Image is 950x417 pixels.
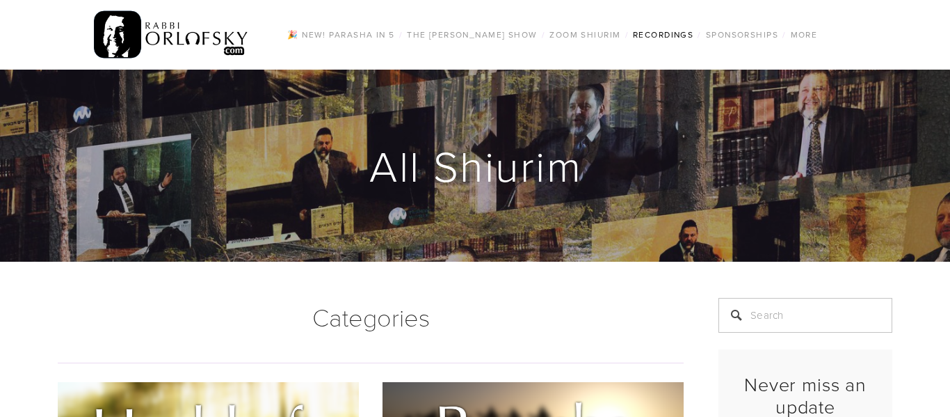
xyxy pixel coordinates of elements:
a: More [787,26,822,44]
a: The [PERSON_NAME] Show [403,26,542,44]
span: / [542,29,545,40]
span: / [782,29,786,40]
a: Sponsorships [702,26,782,44]
span: / [625,29,629,40]
a: Zoom Shiurim [545,26,625,44]
span: / [399,29,403,40]
a: 🎉 NEW! Parasha in 5 [283,26,398,44]
h1: Categories [58,298,684,336]
a: Recordings [629,26,698,44]
span: / [698,29,701,40]
img: RabbiOrlofsky.com [94,8,249,62]
h1: All Shiurim [58,143,894,188]
input: Search [718,298,892,333]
